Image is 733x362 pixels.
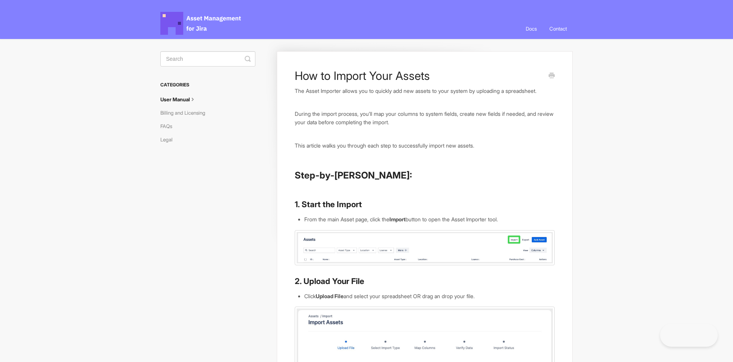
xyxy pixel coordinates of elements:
[304,215,555,224] li: From the main Asset page, click the button to open the Asset Importer tool.
[295,87,555,95] p: The Asset Importer allows you to quickly add new assets to your system by uploading a spreadsheet.
[160,120,178,132] a: FAQs
[295,110,555,126] p: During the import process, you’ll map your columns to system fields, create new fields if needed,...
[295,141,555,150] p: This article walks you through each step to successfully import new assets.
[549,72,555,80] a: Print this Article
[295,230,555,266] img: file-QvZ9KPEGLA.jpg
[316,293,344,299] strong: Upload File
[295,276,555,287] h3: 2. Upload Your File
[160,12,242,35] span: Asset Management for Jira Docs
[160,93,202,106] a: User Manual
[660,324,718,347] iframe: Toggle Customer Support
[544,18,573,39] a: Contact
[295,69,543,83] h1: How to Import Your Assets
[389,216,405,222] strong: Import
[160,78,255,92] h3: Categories
[520,18,542,39] a: Docs
[160,133,178,146] a: Legal
[160,51,255,67] input: Search
[160,107,211,119] a: Billing and Licensing
[304,292,555,300] li: Click and select your spreadsheet OR drag an drop your file.
[295,199,555,210] h3: 1. Start the Import
[295,169,555,182] h2: Step-by-[PERSON_NAME]:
